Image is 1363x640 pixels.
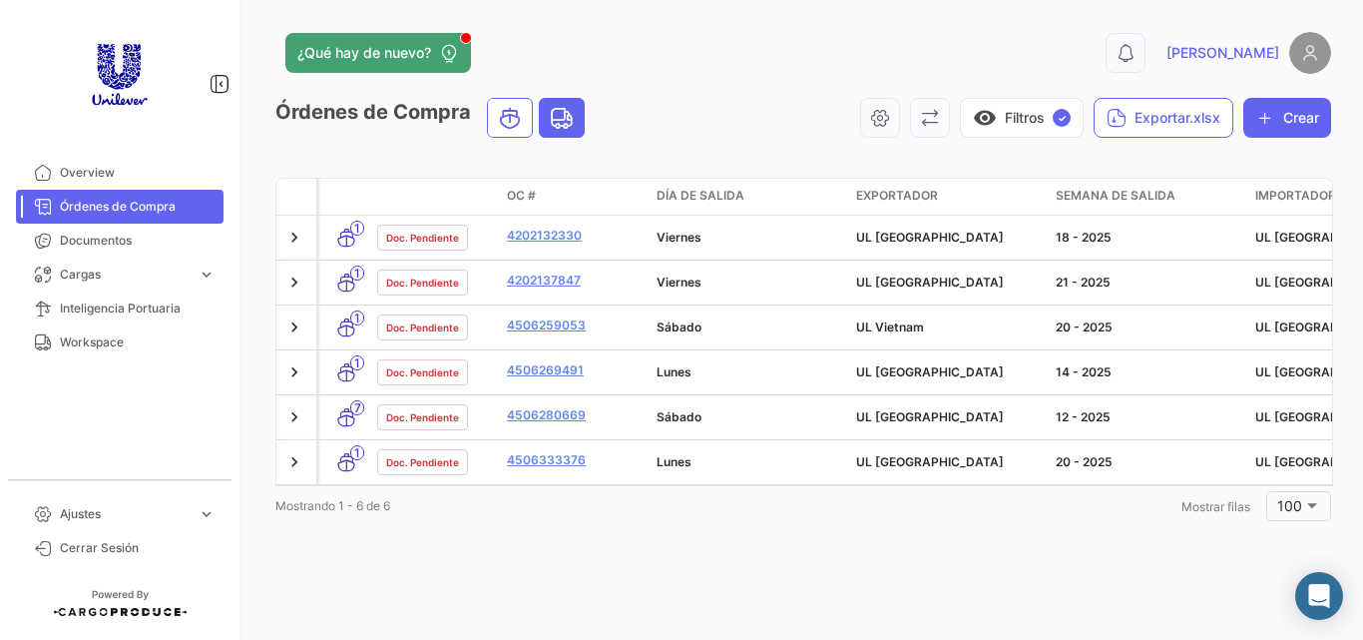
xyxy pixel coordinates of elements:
img: 507725d9-9cc9-45f0-8386-fcbdbe00d710.png [70,24,170,124]
span: 7 [350,400,364,415]
span: 1 [350,221,364,236]
a: Inteligencia Portuaria [16,292,224,325]
a: 4506259053 [507,317,641,334]
datatable-header-cell: OC # [499,179,649,215]
button: Exportar.xlsx [1094,98,1233,138]
span: 1 [350,445,364,460]
div: 20 - 2025 [1056,319,1239,336]
datatable-header-cell: Semana de Salida [1048,179,1247,215]
span: 1 [350,266,364,281]
span: UL Turquia [856,409,1004,424]
a: 4202132330 [507,227,641,245]
span: Documentos [60,232,216,250]
span: Órdenes de Compra [60,198,216,216]
div: Lunes [657,453,840,471]
span: Doc. Pendiente [386,320,459,335]
div: Sábado [657,408,840,426]
div: 21 - 2025 [1056,274,1239,292]
datatable-header-cell: Estado Doc. [369,179,499,215]
a: Expand/Collapse Row [284,318,304,337]
span: OC # [507,187,536,205]
span: Doc. Pendiente [386,454,459,470]
span: Cargas [60,266,190,284]
span: Semana de Salida [1056,187,1175,205]
span: Mostrar filas [1181,499,1250,514]
div: Viernes [657,229,840,247]
span: UL Vietnam [856,320,924,334]
div: 20 - 2025 [1056,453,1239,471]
span: ¿Qué hay de nuevo? [297,43,431,63]
a: Workspace [16,325,224,359]
button: visibilityFiltros✓ [960,98,1084,138]
a: 4506280669 [507,406,641,424]
div: 14 - 2025 [1056,363,1239,381]
a: Órdenes de Compra [16,190,224,224]
datatable-header-cell: Exportador [848,179,1048,215]
a: Overview [16,156,224,190]
div: 12 - 2025 [1056,408,1239,426]
datatable-header-cell: Modo de Transporte [319,179,369,215]
span: Día de Salida [657,187,744,205]
span: expand_more [198,505,216,523]
div: 18 - 2025 [1056,229,1239,247]
span: 100 [1277,497,1302,514]
a: 4506333376 [507,451,641,469]
span: Importador [1255,187,1336,205]
button: ¿Qué hay de nuevo? [285,33,471,73]
h3: Órdenes de Compra [275,98,591,138]
div: Sábado [657,319,840,336]
span: Overview [60,164,216,182]
button: Crear [1243,98,1331,138]
span: ✓ [1053,109,1071,127]
span: UL Filipinas [856,364,1004,379]
div: Viernes [657,274,840,292]
a: Expand/Collapse Row [284,362,304,382]
span: Doc. Pendiente [386,230,459,246]
span: [PERSON_NAME] [1166,43,1279,63]
span: UL Colombia [856,230,1004,245]
span: Exportador [856,187,938,205]
span: UL Colombia [856,275,1004,290]
span: Cerrar Sesión [60,539,216,557]
div: Abrir Intercom Messenger [1295,572,1343,620]
span: Inteligencia Portuaria [60,300,216,318]
a: 4202137847 [507,272,641,290]
img: placeholder-user.png [1289,32,1331,74]
span: visibility [973,106,997,130]
a: Expand/Collapse Row [284,452,304,472]
span: Doc. Pendiente [386,275,459,291]
span: Doc. Pendiente [386,409,459,425]
datatable-header-cell: Día de Salida [649,179,848,215]
a: Expand/Collapse Row [284,228,304,248]
span: Workspace [60,333,216,351]
span: Doc. Pendiente [386,364,459,380]
button: Land [540,99,584,137]
span: Mostrando 1 - 6 de 6 [275,498,390,513]
div: Lunes [657,363,840,381]
a: Expand/Collapse Row [284,407,304,427]
span: 1 [350,311,364,325]
span: Ajustes [60,505,190,523]
span: expand_more [198,266,216,284]
span: UL Filipinas [856,454,1004,469]
a: 4506269491 [507,361,641,379]
span: 1 [350,355,364,370]
a: Documentos [16,224,224,258]
a: Expand/Collapse Row [284,273,304,293]
button: Ocean [488,99,532,137]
